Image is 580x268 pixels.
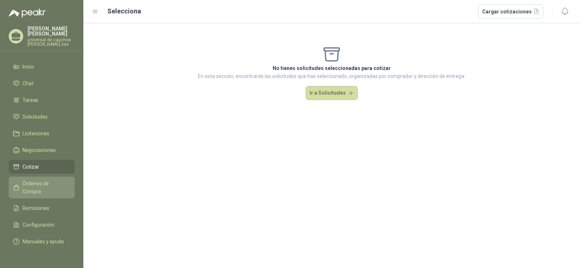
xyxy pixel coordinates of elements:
a: Configuración [9,218,75,232]
span: Órdenes de Compra [22,180,68,195]
p: universal de cauchos [PERSON_NAME] sas [28,38,75,46]
img: Logo peakr [9,9,46,17]
a: Solicitudes [9,110,75,124]
span: Negociaciones [22,146,56,154]
span: Tareas [22,96,38,104]
a: Licitaciones [9,127,75,140]
span: Inicio [22,63,34,71]
span: Cotizar [22,163,39,171]
button: Ir a Solicitudes [306,86,358,100]
span: Remisiones [22,204,49,212]
p: En esta sección, encontrarás las solicitudes que has seleccionado, organizadas por comprador y di... [198,72,465,80]
span: Manuales y ayuda [22,238,64,246]
a: Remisiones [9,201,75,215]
button: Cargar cotizaciones [478,4,544,19]
a: Negociaciones [9,143,75,157]
p: [PERSON_NAME] [PERSON_NAME] [28,26,75,36]
h2: Selecciona [107,6,141,16]
p: No tienes solicitudes seleccionadas para cotizar [198,64,465,72]
span: Configuración [22,221,54,229]
span: Solicitudes [22,113,47,121]
span: Chat [22,79,33,87]
a: Tareas [9,93,75,107]
a: Inicio [9,60,75,74]
a: Manuales y ayuda [9,235,75,248]
a: Órdenes de Compra [9,177,75,198]
span: Licitaciones [22,129,49,137]
a: Chat [9,77,75,90]
a: Cotizar [9,160,75,174]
